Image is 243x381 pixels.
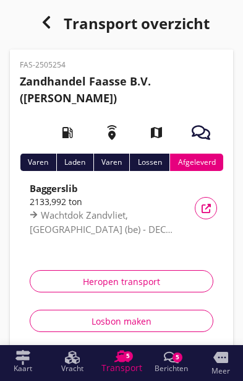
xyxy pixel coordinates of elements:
a: Vracht [48,345,97,379]
div: Varen [93,154,130,171]
span: Berichten [155,365,188,372]
div: Laden [56,154,93,171]
div: Lossen [129,154,169,171]
button: Losbon maken [30,310,213,332]
a: Transport [97,345,147,379]
span: Wachtdok Zandvliet, [GEOGRAPHIC_DATA] (be) - DEC (K4870), Gent (be) [30,209,166,249]
a: Berichten [147,345,196,379]
span: Transport [101,364,142,372]
strong: Zandhandel Faasse B.V. [20,74,151,89]
span: Kaart [14,365,32,372]
i: map [139,115,174,150]
div: 5 [123,351,133,361]
div: 5 [173,353,182,362]
a: Baggerslib2133,992 tonWachtdok Zandvliet, [GEOGRAPHIC_DATA] (be) - DEC (K4870), Gent (be) [20,181,223,235]
p: FAS-2505254 [20,59,223,71]
div: Afgeleverd [169,154,223,171]
strong: Baggerslib [30,182,78,195]
div: Varen [20,154,56,171]
i: local_gas_station [50,115,85,150]
div: 2133,992 ton [30,195,179,208]
div: Heropen transport [40,275,203,288]
span: Meer [211,367,230,375]
i: more [213,350,228,365]
div: Losbon maken [40,315,203,328]
button: Heropen transport [30,270,213,292]
div: Transport overzicht [10,10,233,40]
span: Vracht [61,365,83,372]
i: emergency_share [95,115,129,150]
h2: ([PERSON_NAME]) [20,73,223,107]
